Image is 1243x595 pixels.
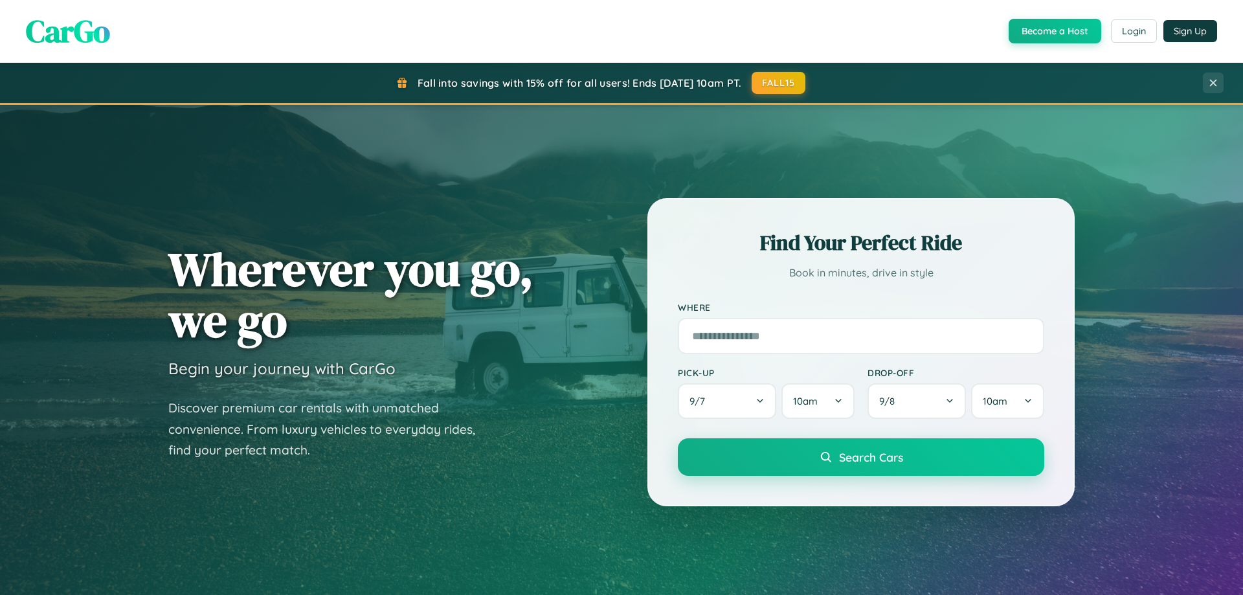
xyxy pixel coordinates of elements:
[168,359,396,378] h3: Begin your journey with CarGo
[168,398,492,461] p: Discover premium car rentals with unmatched convenience. From luxury vehicles to everyday rides, ...
[678,302,1044,313] label: Where
[1009,19,1101,43] button: Become a Host
[1163,20,1217,42] button: Sign Up
[879,395,901,407] span: 9 / 8
[868,367,1044,378] label: Drop-off
[678,367,855,378] label: Pick-up
[678,264,1044,282] p: Book in minutes, drive in style
[689,395,711,407] span: 9 / 7
[752,72,806,94] button: FALL15
[971,383,1044,419] button: 10am
[678,383,776,419] button: 9/7
[839,450,903,464] span: Search Cars
[793,395,818,407] span: 10am
[868,383,966,419] button: 9/8
[781,383,855,419] button: 10am
[26,10,110,52] span: CarGo
[1111,19,1157,43] button: Login
[678,229,1044,257] h2: Find Your Perfect Ride
[418,76,742,89] span: Fall into savings with 15% off for all users! Ends [DATE] 10am PT.
[983,395,1007,407] span: 10am
[168,243,533,346] h1: Wherever you go, we go
[678,438,1044,476] button: Search Cars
